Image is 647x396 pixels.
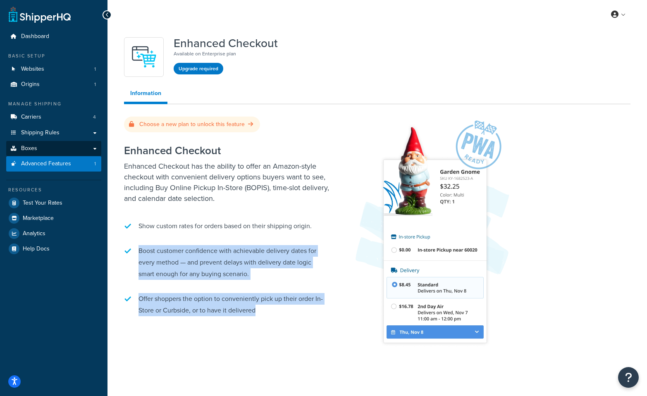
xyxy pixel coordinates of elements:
[6,62,101,77] li: Websites
[6,156,101,172] a: Advanced Features1
[6,77,101,92] a: Origins1
[94,160,96,167] span: 1
[6,77,101,92] li: Origins
[23,246,50,253] span: Help Docs
[21,66,44,73] span: Websites
[6,196,101,210] a: Test Your Rates
[21,160,71,167] span: Advanced Features
[23,200,62,207] span: Test Your Rates
[129,120,255,129] a: Choose a new plan to unlock this feature
[21,81,40,88] span: Origins
[129,43,158,72] img: RgAAAABJRU5ErkJggg==
[6,110,101,125] li: Carriers
[124,241,331,284] li: Boost customer confidence with achievable delivery dates for every method — and prevent delays wi...
[21,114,41,121] span: Carriers
[124,85,167,104] a: Information
[174,50,278,58] p: Available on Enterprise plan
[356,120,509,347] img: Enhanced Checkout
[6,141,101,156] a: Boxes
[21,33,49,40] span: Dashboard
[124,145,331,157] h2: Enhanced Checkout
[618,367,639,388] button: Open Resource Center
[124,289,331,320] li: Offer shoppers the option to conveniently pick up their order In-Store or Curbside, or to have it...
[21,145,37,152] span: Boxes
[23,230,45,237] span: Analytics
[124,161,331,204] p: Enhanced Checkout has the ability to offer an Amazon-style checkout with convenient delivery opti...
[6,186,101,193] div: Resources
[174,37,278,50] h1: Enhanced Checkout
[93,114,96,121] span: 4
[23,215,54,222] span: Marketplace
[94,66,96,73] span: 1
[6,110,101,125] a: Carriers4
[6,241,101,256] a: Help Docs
[174,63,223,74] button: Upgrade required
[6,52,101,60] div: Basic Setup
[6,125,101,141] a: Shipping Rules
[21,129,60,136] span: Shipping Rules
[6,226,101,241] a: Analytics
[6,62,101,77] a: Websites1
[6,211,101,226] a: Marketplace
[6,29,101,44] a: Dashboard
[6,156,101,172] li: Advanced Features
[94,81,96,88] span: 1
[124,216,331,236] li: Show custom rates for orders based on their shipping origin.
[6,100,101,107] div: Manage Shipping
